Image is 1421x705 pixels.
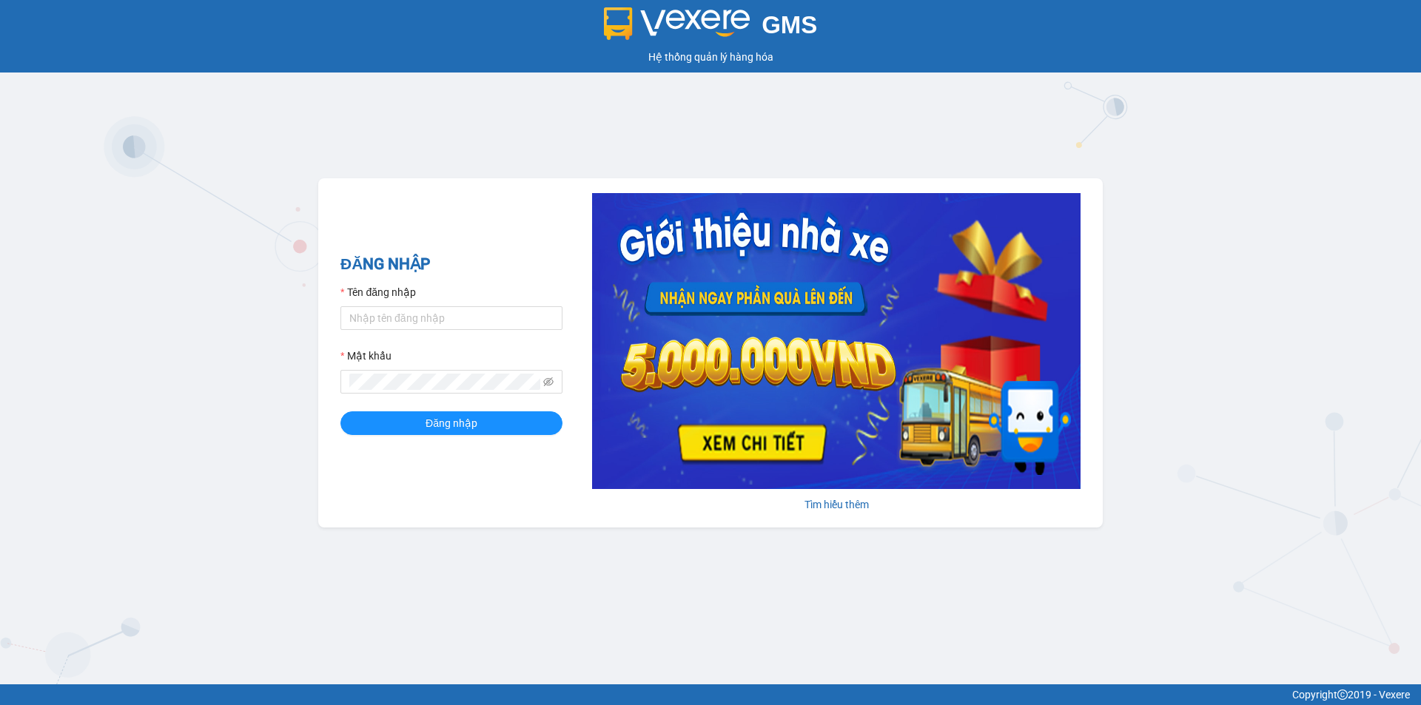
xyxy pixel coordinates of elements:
h2: ĐĂNG NHẬP [340,252,562,277]
span: Đăng nhập [426,415,477,431]
label: Tên đăng nhập [340,284,416,300]
input: Mật khẩu [349,374,540,390]
img: logo 2 [604,7,750,40]
div: Hệ thống quản lý hàng hóa [4,49,1417,65]
button: Đăng nhập [340,411,562,435]
a: GMS [604,22,818,34]
input: Tên đăng nhập [340,306,562,330]
span: copyright [1337,689,1348,700]
img: banner-0 [592,193,1081,489]
div: Tìm hiểu thêm [592,496,1081,513]
span: eye-invisible [543,377,554,387]
div: Copyright 2019 - Vexere [11,687,1410,703]
label: Mật khẩu [340,348,392,364]
span: GMS [762,11,817,38]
